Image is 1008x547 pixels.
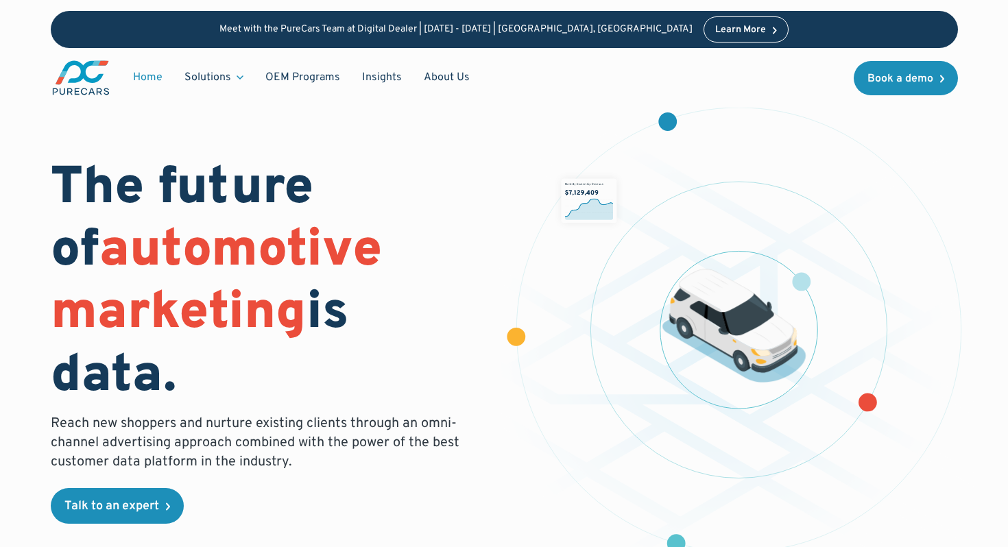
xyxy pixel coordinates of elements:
[867,73,933,84] div: Book a demo
[51,158,488,409] h1: The future of is data.
[51,59,111,97] img: purecars logo
[51,414,468,472] p: Reach new shoppers and nurture existing clients through an omni-channel advertising approach comb...
[219,24,693,36] p: Meet with the PureCars Team at Digital Dealer | [DATE] - [DATE] | [GEOGRAPHIC_DATA], [GEOGRAPHIC_...
[662,269,806,383] img: illustration of a vehicle
[51,488,184,524] a: Talk to an expert
[562,178,617,223] img: chart showing monthly dealership revenue of $7m
[715,25,766,35] div: Learn More
[122,64,173,90] a: Home
[64,500,159,513] div: Talk to an expert
[184,70,231,85] div: Solutions
[51,219,382,347] span: automotive marketing
[254,64,351,90] a: OEM Programs
[413,64,481,90] a: About Us
[51,59,111,97] a: main
[854,61,958,95] a: Book a demo
[173,64,254,90] div: Solutions
[351,64,413,90] a: Insights
[704,16,789,42] a: Learn More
